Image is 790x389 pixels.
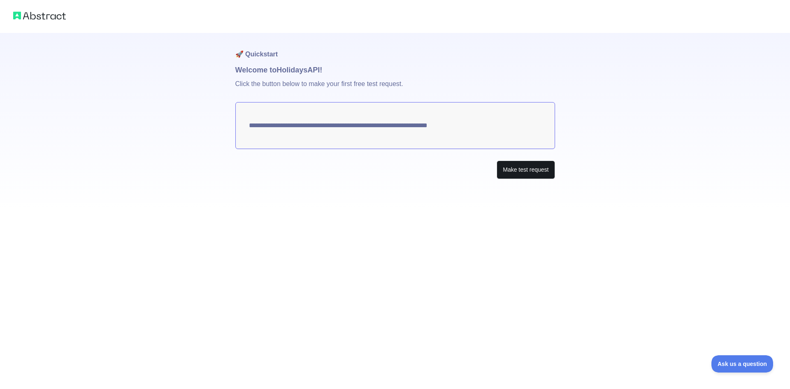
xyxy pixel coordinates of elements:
p: Click the button below to make your first free test request. [235,76,555,102]
img: Abstract logo [13,10,66,21]
h1: 🚀 Quickstart [235,33,555,64]
button: Make test request [497,161,555,179]
h1: Welcome to Holidays API! [235,64,555,76]
iframe: Toggle Customer Support [711,355,774,373]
